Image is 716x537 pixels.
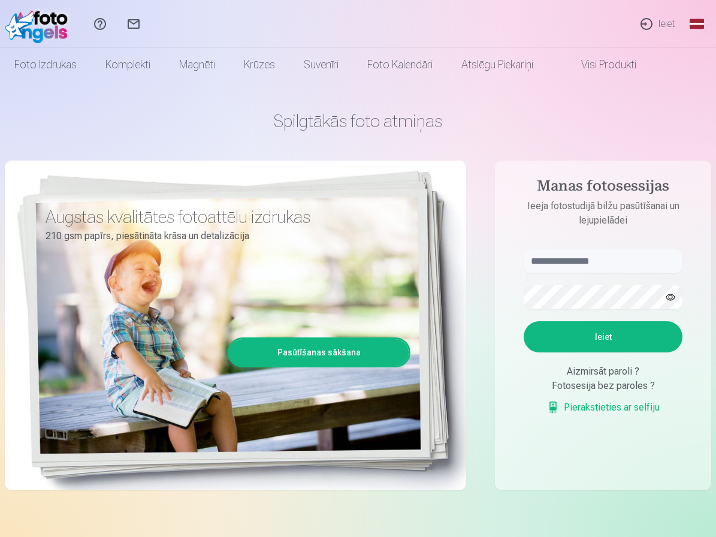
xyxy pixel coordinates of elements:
[524,379,682,393] div: Fotosesija bez paroles ?
[512,177,694,199] h4: Manas fotosessijas
[46,228,401,245] p: 210 gsm papīrs, piesātināta krāsa un detalizācija
[229,48,289,82] a: Krūzes
[5,5,74,43] img: /fa1
[548,48,651,82] a: Visi produkti
[165,48,229,82] a: Magnēti
[5,110,711,132] h1: Spilgtākās foto atmiņas
[524,321,682,352] button: Ieiet
[524,364,682,379] div: Aizmirsāt paroli ?
[512,199,694,228] p: Ieeja fotostudijā bilžu pasūtīšanai un lejupielādei
[91,48,165,82] a: Komplekti
[289,48,353,82] a: Suvenīri
[547,400,660,415] a: Pierakstieties ar selfiju
[447,48,548,82] a: Atslēgu piekariņi
[46,206,401,228] h3: Augstas kvalitātes fotoattēlu izdrukas
[229,339,409,366] a: Pasūtīšanas sākšana
[353,48,447,82] a: Foto kalendāri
